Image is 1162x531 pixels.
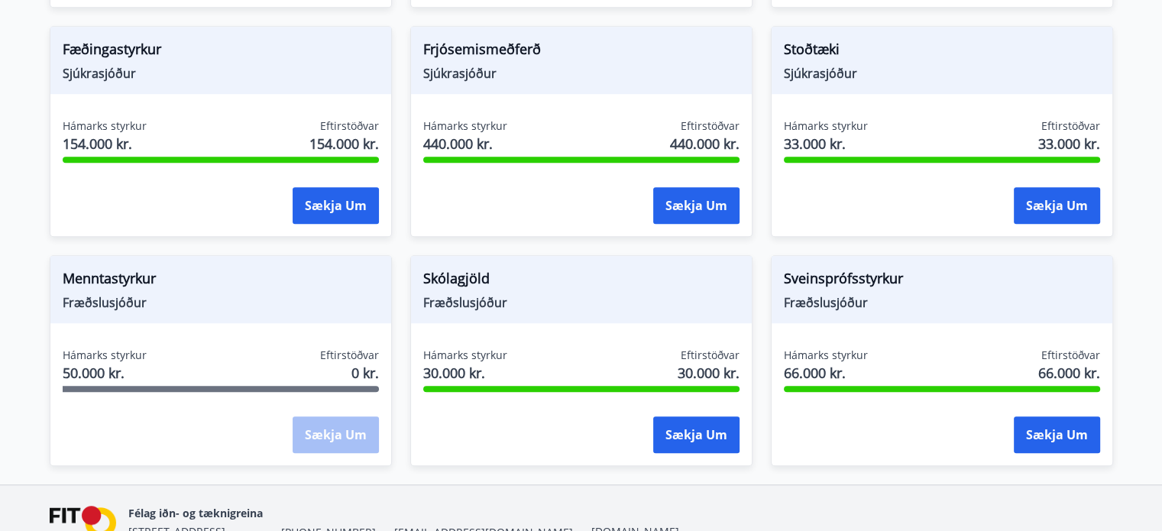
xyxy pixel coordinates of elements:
[1014,187,1100,224] button: Sækja um
[784,65,1100,82] span: Sjúkrasjóður
[784,294,1100,311] span: Fræðslusjóður
[423,134,507,154] span: 440.000 kr.
[320,118,379,134] span: Eftirstöðvar
[423,294,740,311] span: Fræðslusjóður
[784,348,868,363] span: Hámarks styrkur
[423,348,507,363] span: Hámarks styrkur
[128,506,263,520] span: Félag iðn- og tæknigreina
[423,268,740,294] span: Skólagjöld
[681,118,740,134] span: Eftirstöðvar
[63,118,147,134] span: Hámarks styrkur
[63,65,379,82] span: Sjúkrasjóður
[63,294,379,311] span: Fræðslusjóður
[1041,118,1100,134] span: Eftirstöðvar
[1041,348,1100,363] span: Eftirstöðvar
[63,363,147,383] span: 50.000 kr.
[423,363,507,383] span: 30.000 kr.
[423,39,740,65] span: Frjósemismeðferð
[784,118,868,134] span: Hámarks styrkur
[653,187,740,224] button: Sækja um
[63,39,379,65] span: Fæðingastyrkur
[784,134,868,154] span: 33.000 kr.
[63,268,379,294] span: Menntastyrkur
[784,268,1100,294] span: Sveinsprófsstyrkur
[670,134,740,154] span: 440.000 kr.
[423,118,507,134] span: Hámarks styrkur
[320,348,379,363] span: Eftirstöðvar
[681,348,740,363] span: Eftirstöðvar
[351,363,379,383] span: 0 kr.
[63,348,147,363] span: Hámarks styrkur
[784,363,868,383] span: 66.000 kr.
[784,39,1100,65] span: Stoðtæki
[293,187,379,224] button: Sækja um
[1038,363,1100,383] span: 66.000 kr.
[653,416,740,453] button: Sækja um
[1038,134,1100,154] span: 33.000 kr.
[678,363,740,383] span: 30.000 kr.
[309,134,379,154] span: 154.000 kr.
[423,65,740,82] span: Sjúkrasjóður
[63,134,147,154] span: 154.000 kr.
[1014,416,1100,453] button: Sækja um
